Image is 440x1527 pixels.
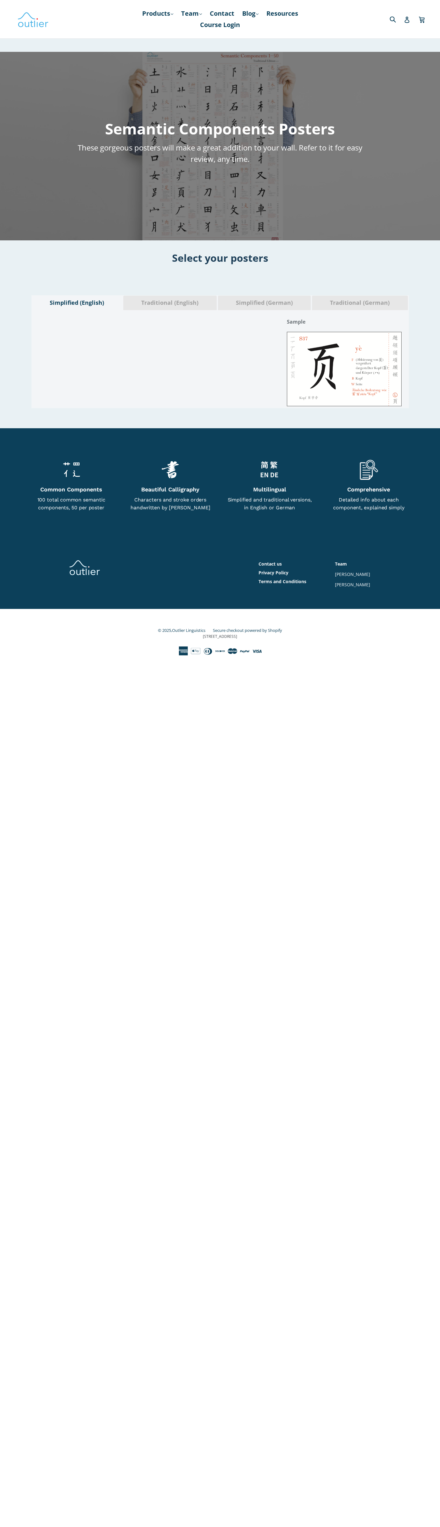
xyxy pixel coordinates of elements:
h1: Semantic Components Posters [76,118,364,139]
h6: Common Components [26,486,116,493]
a: Terms and Conditions [259,578,306,584]
h1: Sample [287,317,402,327]
a: [PERSON_NAME] [335,582,370,588]
small: © 2025, [158,627,212,633]
h6: Comprehensive [324,486,414,493]
a: Contact [207,8,237,19]
img: Outlier Linguistics [17,10,49,28]
span: Traditional (German) [317,299,403,307]
h6: Beautiful Calligraphy [125,486,215,493]
span: Simplified (English) [36,299,118,307]
span: Simplified (German) [223,299,306,307]
a: Course Login [197,19,243,30]
h5: These gorgeous posters will make a great addition to your wall. Refer to it for easy review, any ... [76,142,364,165]
a: Privacy Policy [259,570,288,576]
a: Products [139,8,176,19]
span: Simplified and traditional versions, in English or German [228,497,312,511]
a: Secure checkout powered by Shopify [213,627,282,633]
span: Detailed info about each component, explained simply [333,497,404,511]
a: Team [178,8,205,19]
a: [PERSON_NAME] [335,571,370,577]
p: [STREET_ADDRESS] [49,634,392,639]
a: Resources [263,8,301,19]
input: Search [388,13,405,25]
span: 100 total common semantic components, 50 per poster [37,497,105,511]
a: Outlier Linguistics [172,627,205,633]
a: Contact us [259,561,282,567]
span: Characters and stroke orders handwritten by [PERSON_NAME] [131,497,210,511]
a: Team [335,561,347,567]
span: Traditional (English) [128,299,212,307]
a: Blog [239,8,262,19]
h6: Multilingual [225,486,315,493]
